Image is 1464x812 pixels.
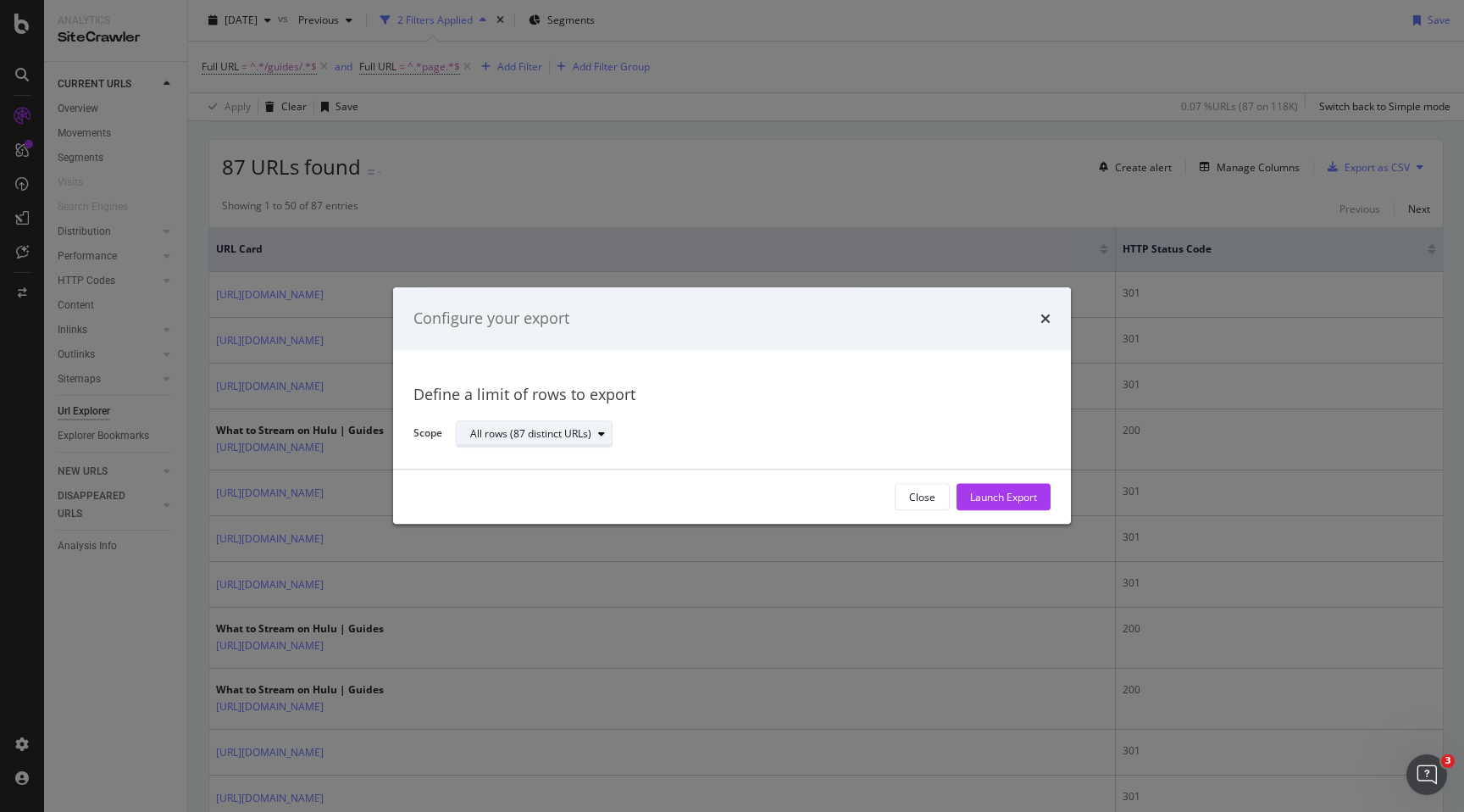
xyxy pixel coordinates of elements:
[1040,308,1051,330] div: times
[970,490,1037,504] div: Launch Export
[909,490,935,504] div: Close
[895,484,950,511] button: Close
[456,420,613,448] button: All rows (87 distinct URLs)
[470,429,591,439] div: All rows (87 distinct URLs)
[393,287,1071,524] div: modal
[957,484,1051,511] button: Launch Export
[413,308,569,330] div: Configure your export
[1406,754,1447,795] iframe: Intercom live chat
[413,426,442,445] label: Scope
[413,384,1051,406] div: Define a limit of rows to export
[1441,754,1455,768] span: 3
